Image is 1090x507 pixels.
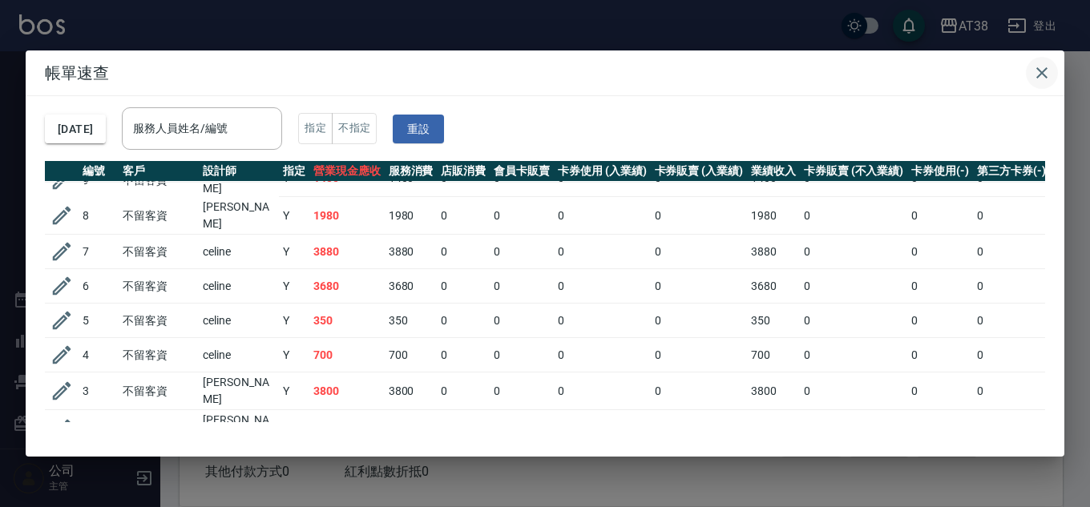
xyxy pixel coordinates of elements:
[279,197,309,235] td: Y
[554,161,651,182] th: 卡券使用 (入業績)
[747,197,800,235] td: 1980
[385,304,438,338] td: 350
[651,197,748,235] td: 0
[747,304,800,338] td: 350
[747,235,800,269] td: 3880
[309,372,385,410] td: 3800
[309,304,385,338] td: 350
[119,338,199,372] td: 不留客資
[651,235,748,269] td: 0
[747,410,800,448] td: 600
[747,372,800,410] td: 3800
[973,235,1050,269] td: 0
[279,410,309,448] td: Y
[490,269,554,304] td: 0
[554,197,651,235] td: 0
[199,304,279,338] td: celine
[119,269,199,304] td: 不留客資
[490,161,554,182] th: 會員卡販賣
[393,115,444,144] button: 重設
[199,372,279,410] td: [PERSON_NAME]
[490,197,554,235] td: 0
[199,235,279,269] td: celine
[385,338,438,372] td: 700
[385,410,438,448] td: 600
[199,410,279,448] td: [PERSON_NAME]
[800,304,907,338] td: 0
[385,197,438,235] td: 1980
[554,269,651,304] td: 0
[309,197,385,235] td: 1980
[907,338,973,372] td: 0
[79,304,119,338] td: 5
[651,161,748,182] th: 卡券販賣 (入業績)
[199,338,279,372] td: celine
[490,372,554,410] td: 0
[79,410,119,448] td: 2
[651,304,748,338] td: 0
[973,338,1050,372] td: 0
[279,161,309,182] th: 指定
[973,197,1050,235] td: 0
[45,115,106,144] button: [DATE]
[437,410,490,448] td: 0
[79,338,119,372] td: 4
[651,410,748,448] td: 0
[79,161,119,182] th: 編號
[279,269,309,304] td: Y
[437,161,490,182] th: 店販消費
[279,304,309,338] td: Y
[332,113,377,144] button: 不指定
[279,372,309,410] td: Y
[747,338,800,372] td: 700
[119,161,199,182] th: 客戶
[309,338,385,372] td: 700
[907,197,973,235] td: 0
[119,372,199,410] td: 不留客資
[309,269,385,304] td: 3680
[973,410,1050,448] td: 0
[651,269,748,304] td: 0
[79,235,119,269] td: 7
[554,235,651,269] td: 0
[973,269,1050,304] td: 0
[907,304,973,338] td: 0
[298,113,333,144] button: 指定
[79,372,119,410] td: 3
[907,410,973,448] td: 0
[973,161,1050,182] th: 第三方卡券(-)
[651,372,748,410] td: 0
[309,235,385,269] td: 3880
[199,269,279,304] td: celine
[973,304,1050,338] td: 0
[119,197,199,235] td: 不留客資
[119,304,199,338] td: 不留客資
[800,161,907,182] th: 卡券販賣 (不入業績)
[907,161,973,182] th: 卡券使用(-)
[279,235,309,269] td: Y
[490,304,554,338] td: 0
[800,410,907,448] td: 0
[554,410,651,448] td: 0
[437,197,490,235] td: 0
[800,235,907,269] td: 0
[385,235,438,269] td: 3880
[490,338,554,372] td: 0
[437,304,490,338] td: 0
[747,161,800,182] th: 業績收入
[385,269,438,304] td: 3680
[385,161,438,182] th: 服務消費
[79,269,119,304] td: 6
[437,338,490,372] td: 0
[199,161,279,182] th: 設計師
[437,235,490,269] td: 0
[973,372,1050,410] td: 0
[309,410,385,448] td: 600
[119,410,199,448] td: 不留客資
[800,372,907,410] td: 0
[490,235,554,269] td: 0
[907,372,973,410] td: 0
[554,338,651,372] td: 0
[800,338,907,372] td: 0
[554,372,651,410] td: 0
